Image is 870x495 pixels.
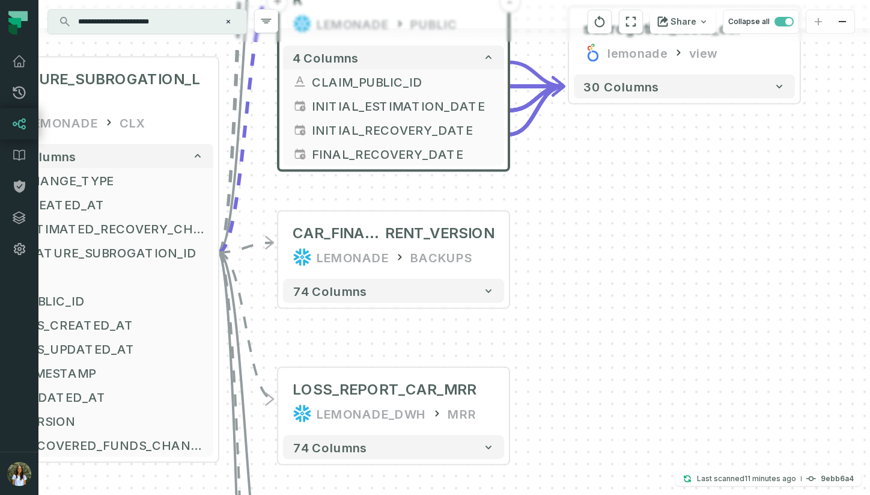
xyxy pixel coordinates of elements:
div: view [689,43,717,63]
div: CLX [120,113,145,132]
div: Find your Data Assets [46,161,204,173]
p: 5 steps [12,110,43,123]
div: Welcome, Noa! [17,46,224,68]
span: Tasks [187,405,213,414]
p: About 5 minutes [159,110,228,123]
div: Check out these product tours to help you get started with Foundational. [17,68,224,97]
span: FEATURE_SUBROGATION_ID [21,244,204,262]
span: INITIAL_ESTIMATION_DATE [312,97,494,115]
span: UPDATED_AT [21,388,204,406]
div: LEMONADE [317,248,389,267]
button: CLAIM_PUBLIC_ID [283,70,504,94]
span: RENT_VERSION [385,224,494,243]
h1: Tasks [102,5,141,26]
span: PUBLIC_ID [21,292,204,310]
button: INITIAL_ESTIMATION_DATE [283,94,504,118]
g: Edge from a3333d98746b45677d0c10fbe5005cba to 6643b9dcafd45b81163c7e980cc8835f [218,242,273,252]
g: Edge from b248d6ab0dab8aed94fd6ac5701af335 to 80a39a8dcd08597177661efda0d57532 [509,87,564,135]
span: 74 columns [293,440,367,455]
g: Edge from b248d6ab0dab8aed94fd6ac5701af335 to 80a39a8dcd08597177661efda0d57532 [509,63,564,87]
span: CAR_FINANCE_LOSS_REPORT_RAW_CUR [293,224,385,243]
div: BACKUPS [410,248,473,267]
span: TIMESTAMP [21,364,204,382]
span: FINAL_RECOVERY_DATE [312,145,494,163]
span: CHANGE_TYPE [21,171,204,189]
span: string [293,75,307,89]
span: timestamp [293,123,307,137]
div: Close [211,5,233,26]
div: 1Find your Data Assets [22,157,218,176]
div: lemonade [607,43,668,63]
button: INITIAL_RECOVERY_DATE [283,118,504,142]
div: CAR_FINANCE_LOSS_REPORT_RAW_CURRENT_VERSION [293,224,494,243]
div: 3Data Catalog [22,352,218,371]
button: Take the tour [46,216,129,240]
span: 4 columns [293,51,359,65]
span: ESTIMATED_RECOVERY_CHANGE [21,220,204,238]
div: Data Catalog [46,356,204,368]
button: Share [650,10,716,34]
g: Edge from a3333d98746b45677d0c10fbe5005cba to d061a721371d2ac942fc9ccb9da07b6c [218,253,273,399]
button: Mark as completed [46,265,139,277]
div: LEMONADE_DWH [317,404,426,423]
div: MRR [448,404,476,423]
span: INITIAL_RECOVERY_DATE [312,121,494,139]
button: FINAL_RECOVERY_DATE [283,142,504,166]
span: SYS_CREATED_AT [21,316,204,334]
img: avatar of Noa Gordon [7,462,31,486]
p: Last scanned [697,473,796,485]
button: Messages [80,375,160,423]
div: Lineage Graph [46,310,204,322]
span: timestamp [293,147,307,161]
button: Collapse all [723,10,799,34]
h4: 9ebb6a4 [821,475,854,482]
span: 30 columns [583,79,659,94]
div: Quickly find the right data asset in your stack. [46,181,209,206]
button: zoom out [830,10,854,34]
span: CREATED_AT [21,195,204,214]
span: 74 columns [293,284,367,298]
div: LEMONADE [26,113,98,132]
span: 12 columns [2,149,76,164]
div: 2Lineage Graph [22,306,218,325]
span: Messages [100,405,141,414]
span: timestamp [293,99,307,113]
button: Tasks [160,375,240,423]
span: ID [21,268,204,286]
relative-time: Aug 25, 2025, 12:16 PM GMT+3 [744,474,796,483]
span: CLAIM_PUBLIC_ID [312,73,494,91]
g: Edge from b248d6ab0dab8aed94fd6ac5701af335 to 80a39a8dcd08597177661efda0d57532 [509,87,564,111]
span: RECOVERED_FUNDS_CHANGE [21,436,204,454]
span: VERSION [21,412,204,430]
button: Last scanned[DATE] 12:16:26 PM9ebb6a4 [675,472,861,486]
span: SYS_UPDATED_AT [21,340,204,358]
button: Clear search query [222,16,234,28]
span: FEATURE_SUBROGATION_LOGS [2,70,204,108]
span: Home [28,405,52,414]
div: LOSS_REPORT_CAR_MRR [293,380,476,399]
